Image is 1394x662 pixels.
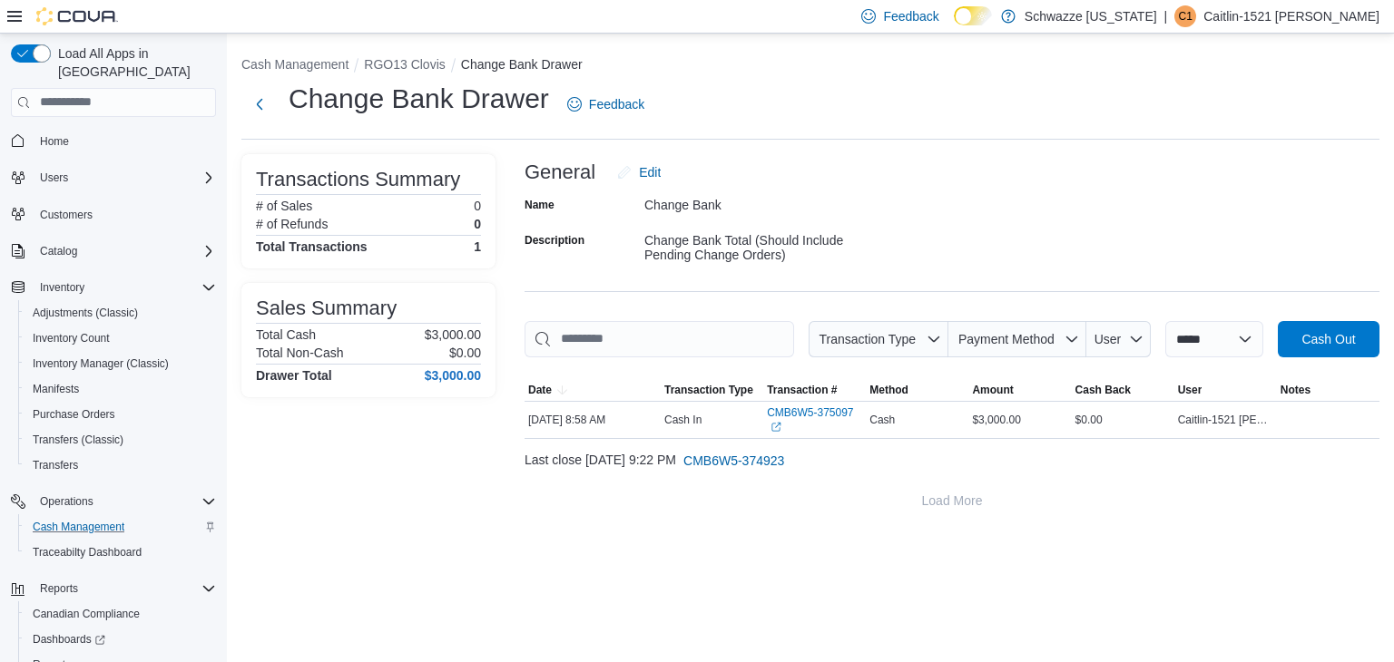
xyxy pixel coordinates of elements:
[461,57,583,72] button: Change Bank Drawer
[767,383,837,397] span: Transaction #
[922,492,983,510] span: Load More
[972,413,1020,427] span: $3,000.00
[1072,409,1174,431] div: $0.00
[25,516,132,538] a: Cash Management
[449,346,481,360] p: $0.00
[33,578,216,599] span: Reports
[33,607,140,621] span: Canadian Compliance
[33,520,124,534] span: Cash Management
[1301,330,1355,348] span: Cash Out
[954,6,992,25] input: Dark Mode
[33,331,110,346] span: Inventory Count
[589,95,644,113] span: Feedback
[1281,383,1311,397] span: Notes
[25,628,113,650] a: Dashboards
[525,198,555,212] label: Name
[1277,379,1379,401] button: Notes
[771,422,781,433] svg: External link
[1178,383,1203,397] span: User
[33,131,76,152] a: Home
[4,239,223,264] button: Catalog
[25,429,131,451] a: Transfers (Classic)
[644,226,888,262] div: Change Bank Total (Should Include Pending Change Orders)
[33,407,115,422] span: Purchase Orders
[425,368,481,383] h4: $3,000.00
[33,545,142,560] span: Traceabilty Dashboard
[36,7,118,25] img: Cova
[25,454,85,476] a: Transfers
[639,163,661,181] span: Edit
[1072,379,1174,401] button: Cash Back
[40,208,93,222] span: Customers
[33,240,84,262] button: Catalog
[33,491,101,512] button: Operations
[1095,332,1122,346] span: User
[661,379,763,401] button: Transaction Type
[18,627,223,652] a: Dashboards
[474,239,481,254] h4: 1
[18,601,223,627] button: Canadian Compliance
[25,378,216,400] span: Manifests
[40,494,93,509] span: Operations
[525,482,1379,519] button: Load More
[525,379,661,401] button: Date
[972,383,1013,397] span: Amount
[676,443,791,479] button: CMB6W5-374923
[241,55,1379,77] nav: An example of EuiBreadcrumbs
[256,239,368,254] h4: Total Transactions
[1179,5,1193,27] span: C1
[18,326,223,351] button: Inventory Count
[4,576,223,601] button: Reports
[25,603,216,625] span: Canadian Compliance
[18,300,223,326] button: Adjustments (Classic)
[18,402,223,427] button: Purchase Orders
[474,199,481,213] p: 0
[4,165,223,190] button: Users
[33,130,216,152] span: Home
[25,353,176,375] a: Inventory Manager (Classic)
[40,581,78,596] span: Reports
[25,404,216,425] span: Purchase Orders
[809,321,948,357] button: Transaction Type
[33,356,169,371] span: Inventory Manager (Classic)
[25,404,123,425] a: Purchase Orders
[33,167,75,189] button: Users
[40,134,69,149] span: Home
[40,170,68,185] span: Users
[256,346,344,360] h6: Total Non-Cash
[25,302,216,324] span: Adjustments (Classic)
[33,458,78,472] span: Transfers
[474,217,481,231] p: 0
[18,453,223,478] button: Transfers
[25,327,117,349] a: Inventory Count
[968,379,1071,401] button: Amount
[767,405,862,434] a: CMB6W5-375097External link
[51,44,216,81] span: Load All Apps in [GEOGRAPHIC_DATA]
[33,277,216,298] span: Inventory
[33,204,100,226] a: Customers
[25,378,86,400] a: Manifests
[1174,5,1196,27] div: Caitlin-1521 Noll
[4,128,223,154] button: Home
[33,240,216,262] span: Catalog
[4,275,223,300] button: Inventory
[33,632,105,647] span: Dashboards
[1174,379,1277,401] button: User
[4,201,223,228] button: Customers
[25,603,147,625] a: Canadian Compliance
[948,321,1086,357] button: Payment Method
[256,217,328,231] h6: # of Refunds
[33,306,138,320] span: Adjustments (Classic)
[1025,5,1157,27] p: Schwazze [US_STATE]
[33,203,216,226] span: Customers
[256,199,312,213] h6: # of Sales
[819,332,916,346] span: Transaction Type
[18,540,223,565] button: Traceabilty Dashboard
[664,383,753,397] span: Transaction Type
[256,169,460,190] h3: Transactions Summary
[40,280,84,295] span: Inventory
[241,57,348,72] button: Cash Management
[18,427,223,453] button: Transfers (Classic)
[256,297,397,319] h3: Sales Summary
[4,489,223,514] button: Operations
